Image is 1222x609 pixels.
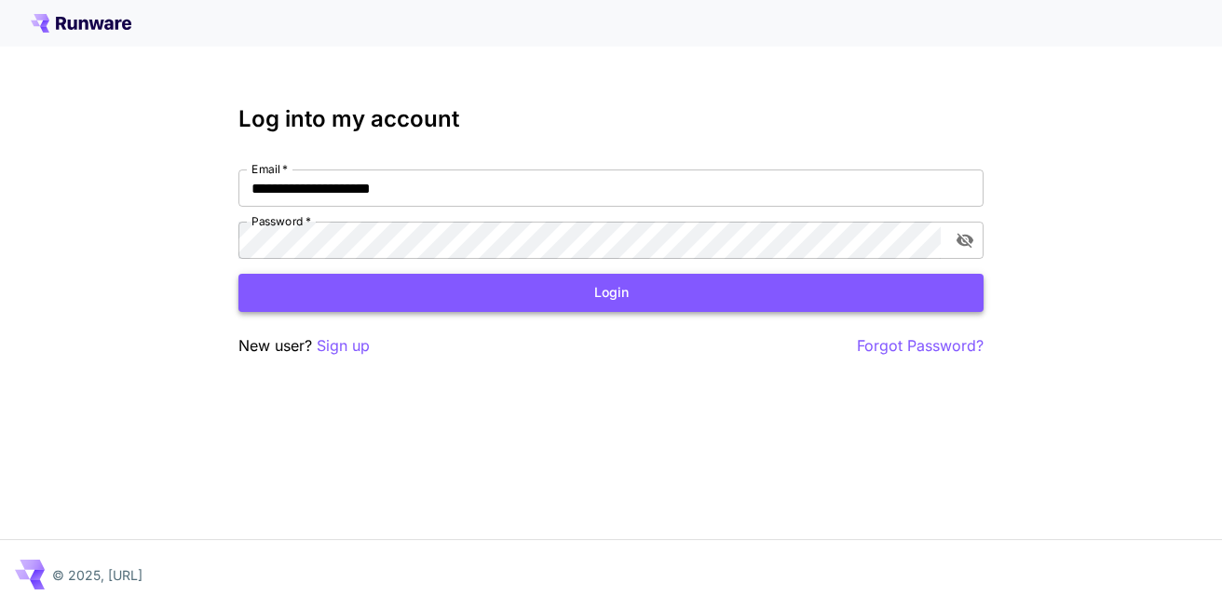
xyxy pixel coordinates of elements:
[251,161,288,177] label: Email
[238,274,984,312] button: Login
[948,223,982,257] button: toggle password visibility
[251,213,311,229] label: Password
[238,334,370,358] p: New user?
[238,106,984,132] h3: Log into my account
[857,334,984,358] button: Forgot Password?
[52,565,143,585] p: © 2025, [URL]
[317,334,370,358] button: Sign up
